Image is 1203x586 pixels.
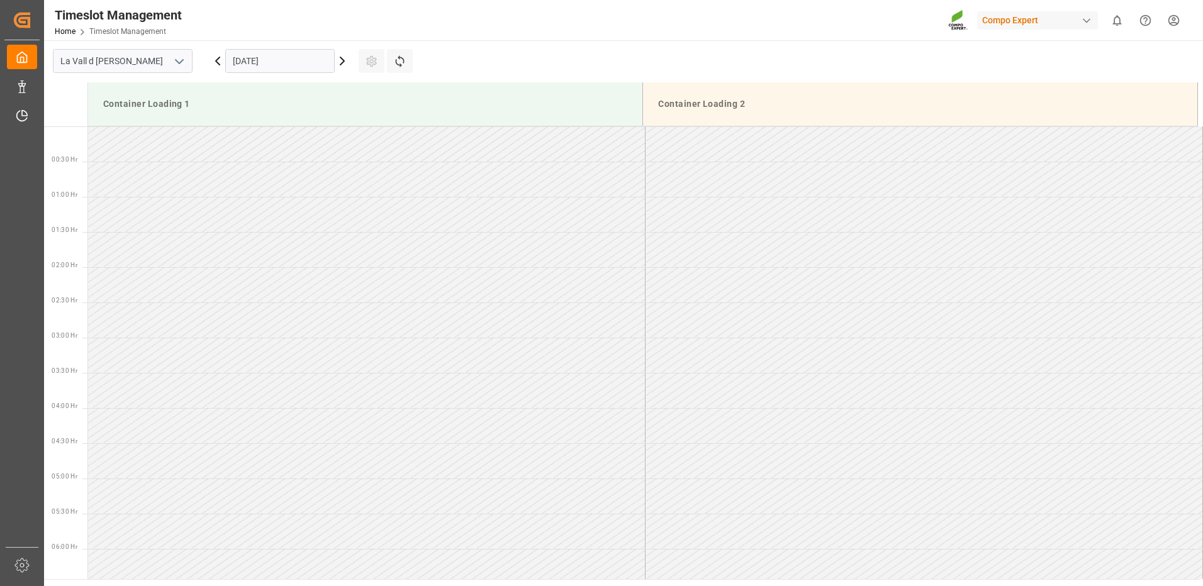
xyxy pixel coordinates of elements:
input: DD.MM.YYYY [225,49,335,73]
span: 01:00 Hr [52,191,77,198]
span: 02:30 Hr [52,297,77,304]
button: show 0 new notifications [1103,6,1131,35]
span: 03:00 Hr [52,332,77,339]
span: 05:30 Hr [52,508,77,515]
span: 05:00 Hr [52,473,77,480]
span: 01:30 Hr [52,226,77,233]
div: Container Loading 2 [653,92,1187,116]
a: Home [55,27,76,36]
button: open menu [169,52,188,71]
span: 02:00 Hr [52,262,77,268]
img: Screenshot%202023-09-29%20at%2010.02.21.png_1712312052.png [948,9,968,31]
button: Help Center [1131,6,1160,35]
span: 04:00 Hr [52,402,77,409]
span: 06:30 Hr [52,578,77,585]
span: 06:00 Hr [52,543,77,550]
div: Container Loading 1 [98,92,632,116]
span: 04:30 Hr [52,438,77,445]
input: Type to search/select [53,49,193,73]
span: 03:30 Hr [52,367,77,374]
div: Timeslot Management [55,6,182,25]
div: Compo Expert [977,11,1098,30]
span: 00:30 Hr [52,156,77,163]
button: Compo Expert [977,8,1103,32]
